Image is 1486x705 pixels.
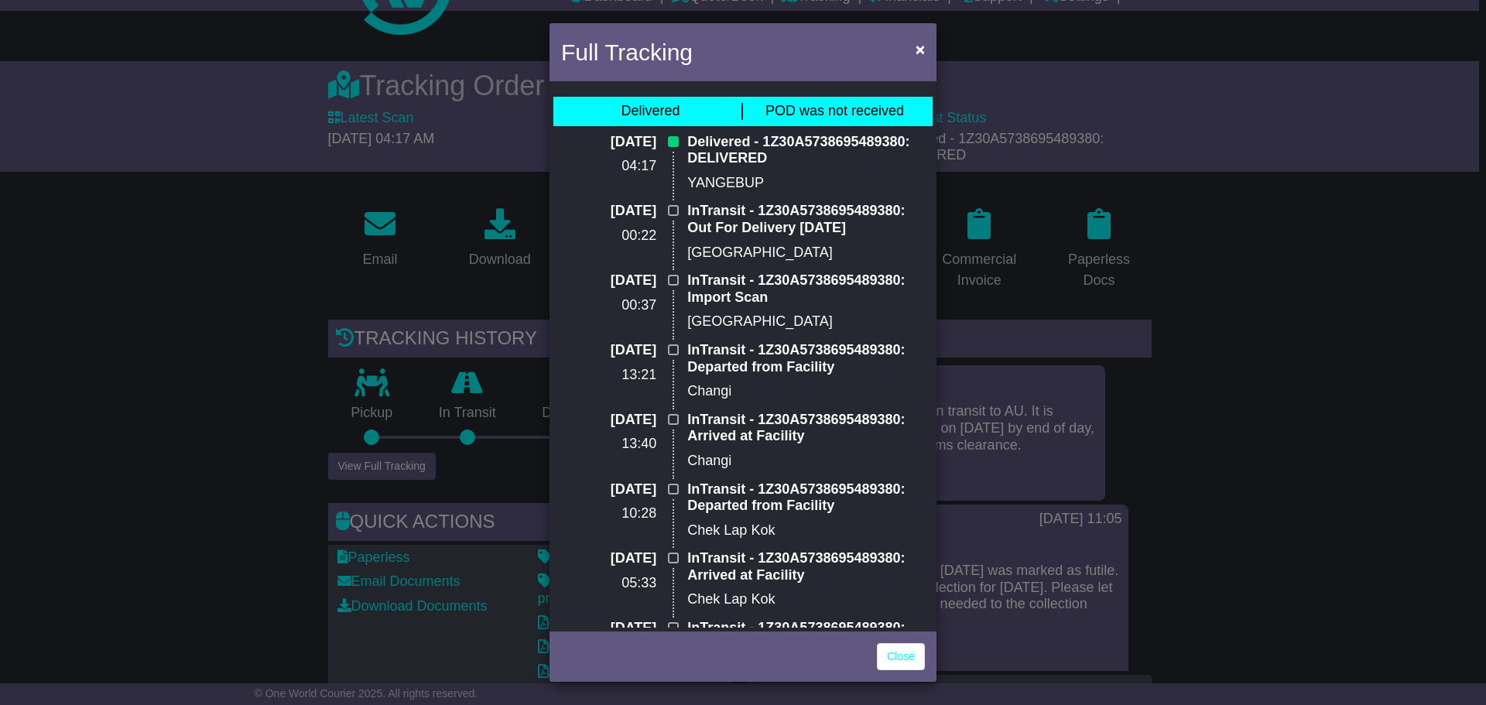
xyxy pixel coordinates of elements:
p: InTransit - 1Z30A5738695489380: Arrived at Facility [687,550,925,584]
p: InTransit - 1Z30A5738695489380: Import Scan [687,272,925,306]
p: Changi [687,383,925,400]
span: × [916,40,925,58]
p: [DATE] [561,203,656,220]
p: 00:37 [561,297,656,314]
p: 13:21 [561,367,656,384]
p: Chek Lap Kok [687,591,925,608]
p: 13:40 [561,436,656,453]
button: Close [908,33,933,65]
p: 10:28 [561,505,656,522]
div: Delivered [621,103,680,120]
p: [DATE] [561,620,656,637]
p: Delivered - 1Z30A5738695489380: DELIVERED [687,134,925,167]
p: YANGEBUP [687,175,925,192]
p: InTransit - 1Z30A5738695489380: Out For Delivery [DATE] [687,203,925,236]
p: [DATE] [561,412,656,429]
p: Changi [687,453,925,470]
p: 04:17 [561,158,656,175]
p: [DATE] [561,550,656,567]
p: InTransit - 1Z30A5738695489380: Departed from Facility [687,481,925,515]
p: [GEOGRAPHIC_DATA] [687,245,925,262]
p: Chek Lap Kok [687,522,925,539]
p: InTransit - 1Z30A5738695489380: Arrived at Facility [687,412,925,445]
h4: Full Tracking [561,35,693,70]
p: [GEOGRAPHIC_DATA] [687,313,925,330]
a: Close [877,643,925,670]
p: 00:22 [561,228,656,245]
p: 05:33 [561,575,656,592]
p: [DATE] [561,481,656,498]
span: POD was not received [765,103,904,118]
p: [DATE] [561,272,656,289]
p: InTransit - 1Z30A5738695489380: Departed from Facility [687,342,925,375]
p: InTransit - 1Z30A5738695489380: Departed from Facility [687,620,925,653]
p: [DATE] [561,134,656,151]
p: [DATE] [561,342,656,359]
